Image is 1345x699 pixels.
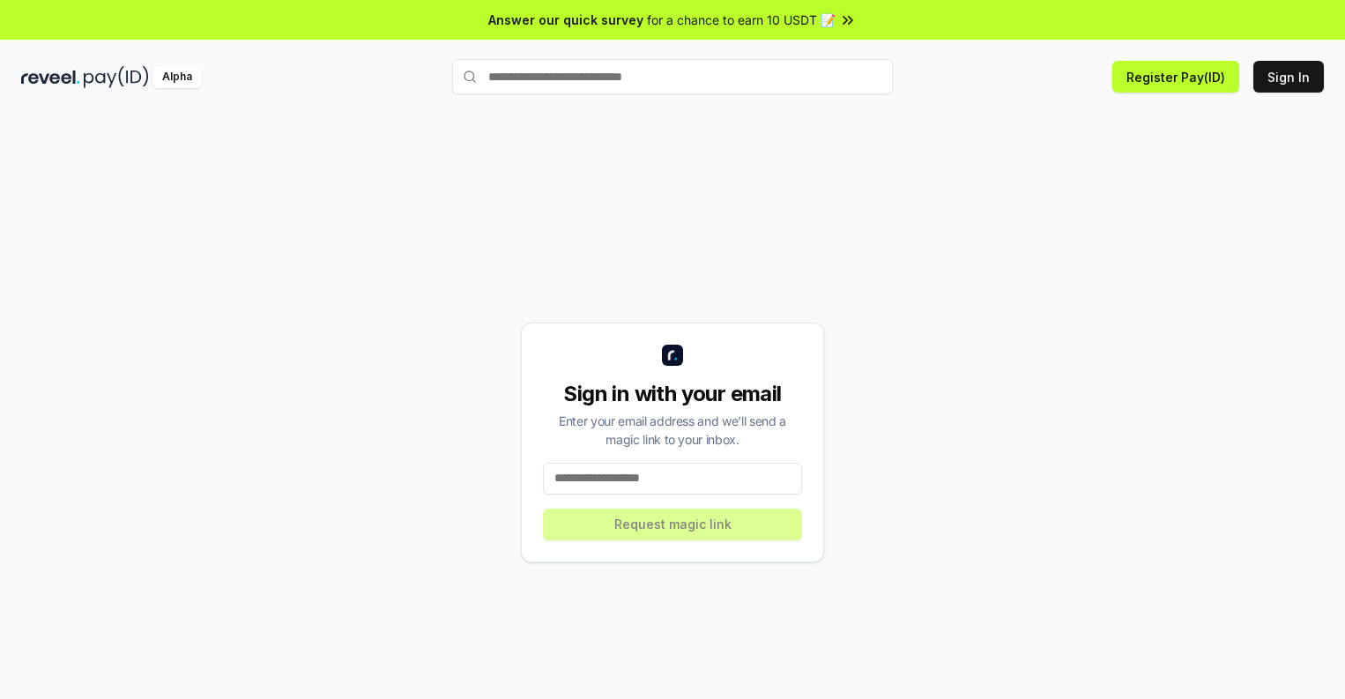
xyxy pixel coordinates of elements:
img: pay_id [84,66,149,88]
div: Alpha [152,66,202,88]
div: Enter your email address and we’ll send a magic link to your inbox. [543,412,802,449]
span: Answer our quick survey [488,11,643,29]
button: Register Pay(ID) [1112,61,1239,93]
span: for a chance to earn 10 USDT 📝 [647,11,836,29]
img: reveel_dark [21,66,80,88]
div: Sign in with your email [543,380,802,408]
button: Sign In [1253,61,1324,93]
img: logo_small [662,345,683,366]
